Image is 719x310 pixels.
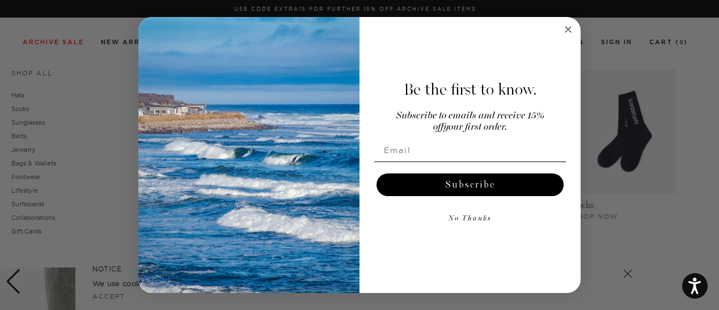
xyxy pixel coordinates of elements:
[443,122,507,132] span: your first order.
[138,17,359,294] img: 125c788d-000d-4f3e-b05a-1b92b2a23ec9.jpeg
[561,23,575,36] button: Close dialog
[374,139,566,162] input: Email
[433,122,443,132] span: off
[404,80,537,99] span: Be the first to know.
[374,207,566,230] button: No Thanks
[396,111,544,121] span: Subscribe to emails and receive 15%
[377,173,564,196] button: Subscribe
